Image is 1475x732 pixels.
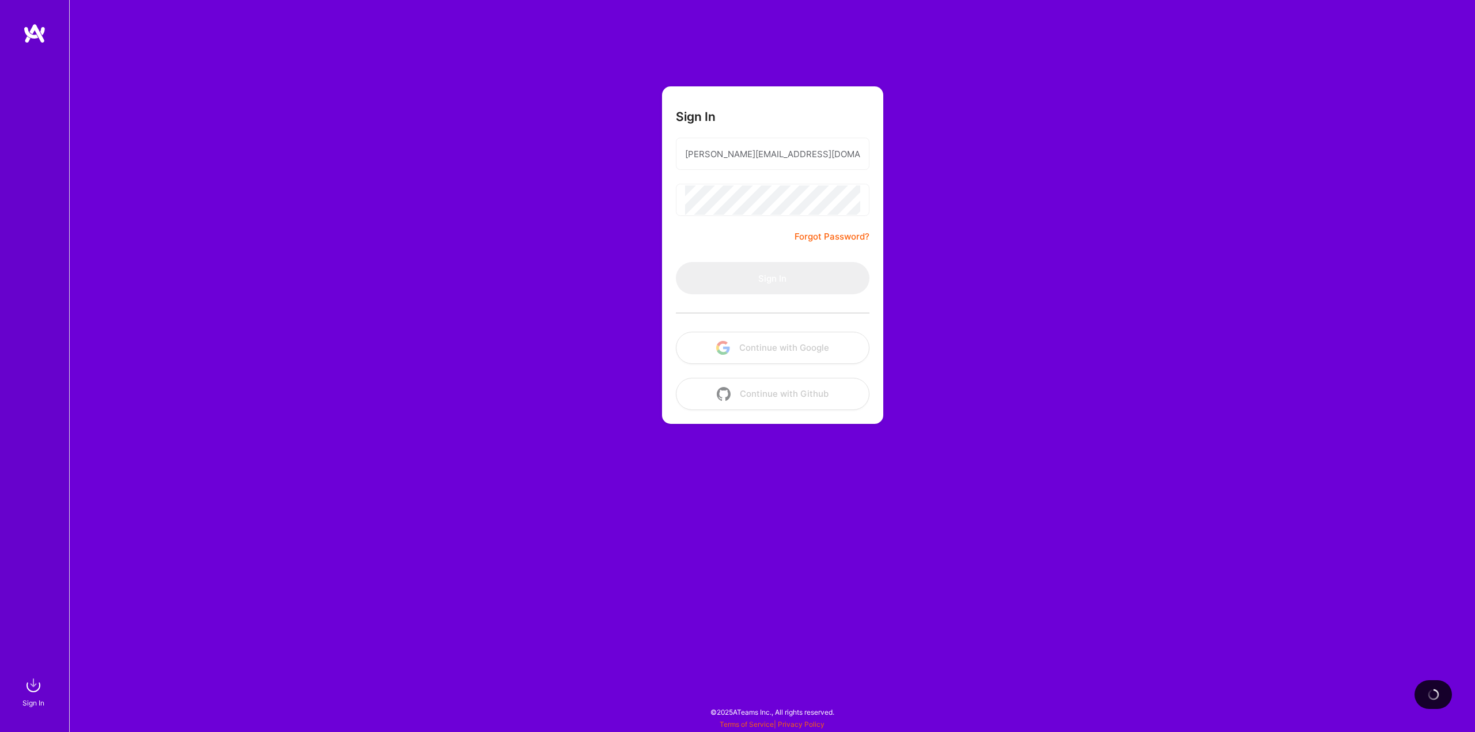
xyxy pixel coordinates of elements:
[69,697,1475,726] div: © 2025 ATeams Inc., All rights reserved.
[1428,689,1439,700] img: loading
[685,139,860,169] input: Email...
[717,387,731,401] img: icon
[676,378,869,410] button: Continue with Github
[22,697,44,709] div: Sign In
[676,332,869,364] button: Continue with Google
[720,720,825,729] span: |
[720,720,774,729] a: Terms of Service
[795,230,869,244] a: Forgot Password?
[23,23,46,44] img: logo
[24,674,45,709] a: sign inSign In
[676,262,869,294] button: Sign In
[22,674,45,697] img: sign in
[676,109,716,124] h3: Sign In
[716,341,730,355] img: icon
[778,720,825,729] a: Privacy Policy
